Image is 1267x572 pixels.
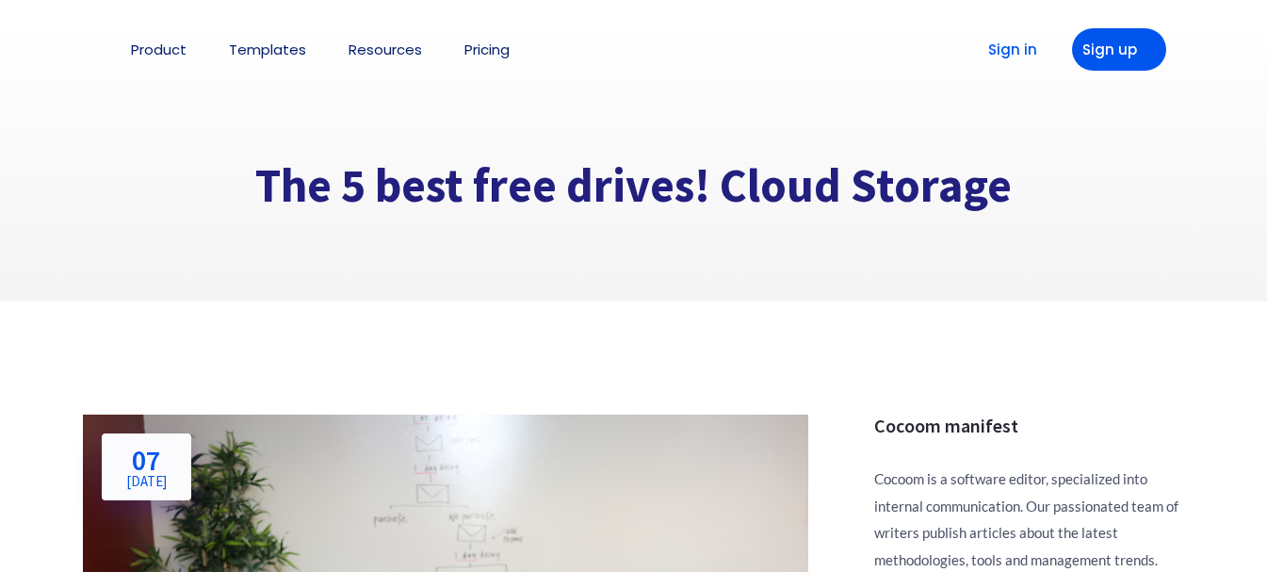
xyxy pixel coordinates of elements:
[83,156,1185,216] h1: The 5 best free drives! Cloud Storage
[131,42,187,57] a: Product
[464,42,510,57] a: Pricing
[1072,28,1166,71] a: Sign up
[102,433,191,500] a: 07[DATE]
[349,42,422,57] a: Resources
[959,28,1053,71] a: Sign in
[229,42,306,57] a: Templates
[126,446,167,488] h2: 07
[126,474,167,488] span: [DATE]
[874,415,1185,437] h3: Cocoom manifest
